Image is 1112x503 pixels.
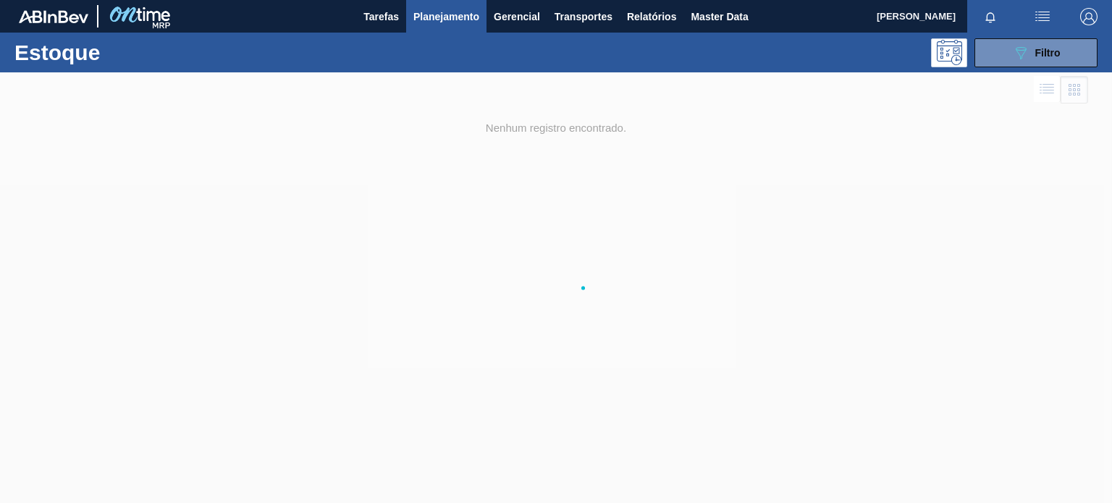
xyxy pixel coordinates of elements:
[627,8,676,25] span: Relatórios
[19,10,88,23] img: TNhmsLtSVTkK8tSr43FrP2fwEKptu5GPRR3wAAAABJRU5ErkJggg==
[967,7,1014,27] button: Notificações
[1034,8,1051,25] img: userActions
[1080,8,1098,25] img: Logout
[1035,47,1061,59] span: Filtro
[413,8,479,25] span: Planejamento
[14,44,222,61] h1: Estoque
[363,8,399,25] span: Tarefas
[974,38,1098,67] button: Filtro
[494,8,540,25] span: Gerencial
[555,8,612,25] span: Transportes
[691,8,748,25] span: Master Data
[931,38,967,67] div: Pogramando: nenhum usuário selecionado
